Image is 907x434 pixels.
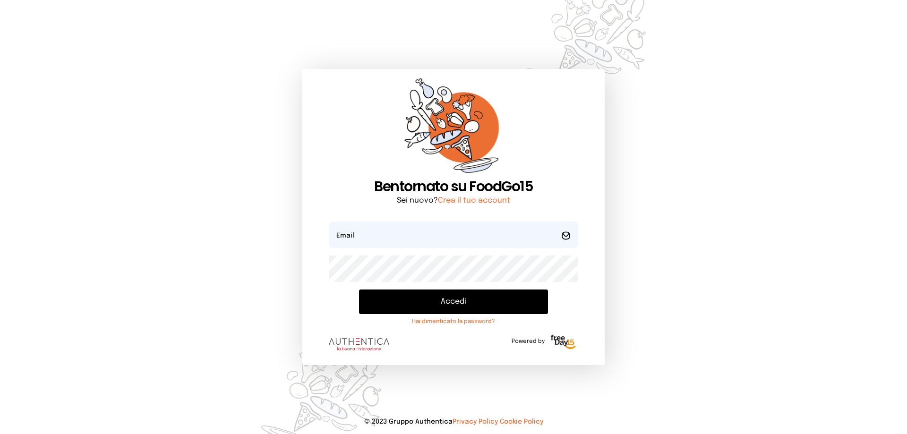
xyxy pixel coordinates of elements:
a: Hai dimenticato la password? [359,318,548,325]
a: Crea il tuo account [438,196,510,204]
a: Cookie Policy [500,418,543,425]
a: Privacy Policy [453,418,498,425]
h1: Bentornato su FoodGo15 [329,178,578,195]
p: © 2023 Gruppo Authentica [15,417,892,426]
span: Powered by [512,338,545,345]
img: sticker-orange.65babaf.png [404,78,503,178]
p: Sei nuovo? [329,195,578,206]
img: logo.8f33a47.png [329,338,389,350]
img: logo-freeday.3e08031.png [548,333,578,352]
button: Accedi [359,289,548,314]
